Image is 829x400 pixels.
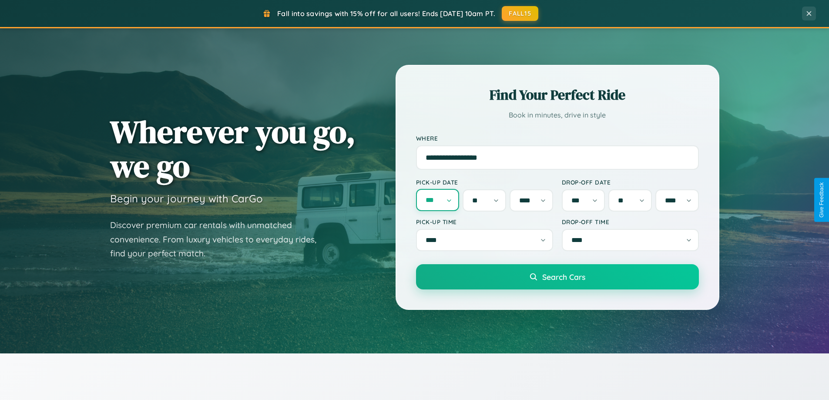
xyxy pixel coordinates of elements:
div: Give Feedback [819,182,825,218]
h1: Wherever you go, we go [110,114,356,183]
button: FALL15 [502,6,538,21]
span: Fall into savings with 15% off for all users! Ends [DATE] 10am PT. [277,9,495,18]
p: Discover premium car rentals with unmatched convenience. From luxury vehicles to everyday rides, ... [110,218,328,261]
span: Search Cars [542,272,585,282]
p: Book in minutes, drive in style [416,109,699,121]
button: Search Cars [416,264,699,289]
h3: Begin your journey with CarGo [110,192,263,205]
label: Drop-off Time [562,218,699,225]
label: Where [416,134,699,142]
h2: Find Your Perfect Ride [416,85,699,104]
label: Drop-off Date [562,178,699,186]
label: Pick-up Date [416,178,553,186]
label: Pick-up Time [416,218,553,225]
